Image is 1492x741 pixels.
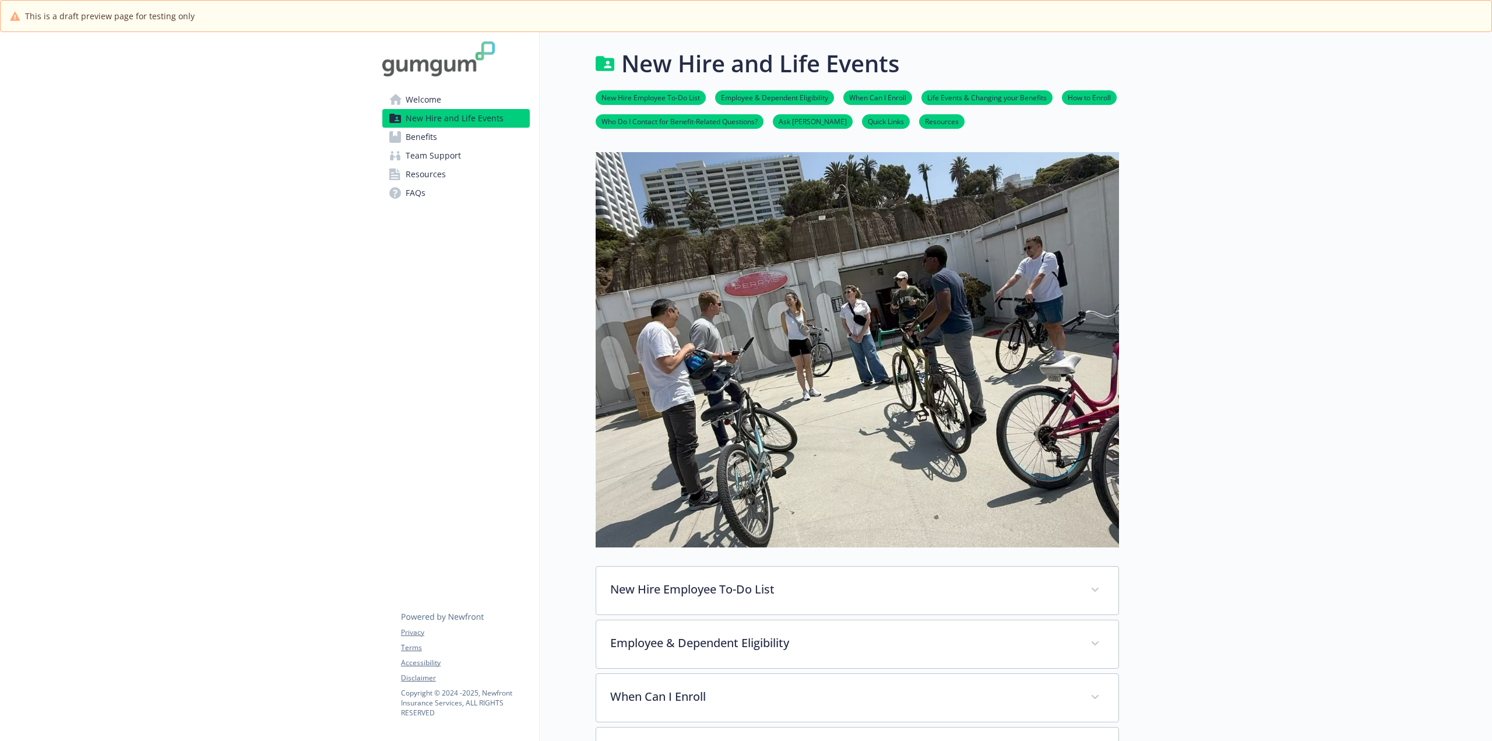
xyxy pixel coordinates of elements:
a: Quick Links [862,115,910,127]
a: New Hire Employee To-Do List [596,92,706,103]
a: Disclaimer [401,673,529,683]
div: Employee & Dependent Eligibility [596,620,1118,668]
a: Resources [919,115,965,127]
h1: New Hire and Life Events [621,46,899,81]
a: Life Events & Changing your Benefits [921,92,1053,103]
span: FAQs [406,184,425,202]
p: New Hire Employee To-Do List [610,581,1076,598]
a: Privacy [401,627,529,638]
a: Employee & Dependent Eligibility [715,92,834,103]
a: Accessibility [401,658,529,668]
div: When Can I Enroll [596,674,1118,722]
img: new hire page banner [596,152,1119,547]
a: New Hire and Life Events [382,109,530,128]
a: Resources [382,165,530,184]
span: Resources [406,165,446,184]
span: Team Support [406,146,461,165]
span: New Hire and Life Events [406,109,504,128]
a: Welcome [382,90,530,109]
p: Employee & Dependent Eligibility [610,634,1076,652]
a: Terms [401,642,529,653]
div: New Hire Employee To-Do List [596,567,1118,614]
a: Who Do I Contact for Benefit-Related Questions? [596,115,763,127]
a: FAQs [382,184,530,202]
a: Ask [PERSON_NAME] [773,115,853,127]
span: Welcome [406,90,441,109]
a: When Can I Enroll [843,92,912,103]
span: This is a draft preview page for testing only [25,10,195,22]
a: Benefits [382,128,530,146]
span: Benefits [406,128,437,146]
p: Copyright © 2024 - 2025 , Newfront Insurance Services, ALL RIGHTS RESERVED [401,688,529,718]
a: Team Support [382,146,530,165]
a: How to Enroll [1062,92,1117,103]
p: When Can I Enroll [610,688,1076,705]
